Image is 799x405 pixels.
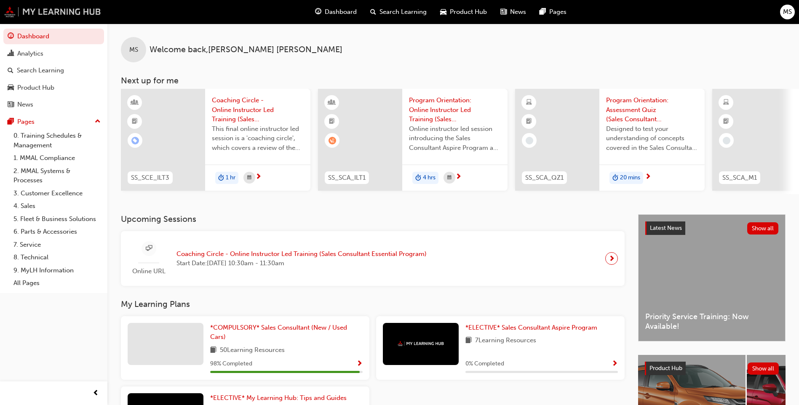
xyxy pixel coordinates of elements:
span: News [510,7,526,17]
span: Program Orientation: Online Instructor Led Training (Sales Consultant Aspire Program) [409,96,501,124]
h3: Next up for me [107,76,799,85]
span: guage-icon [315,7,321,17]
a: Dashboard [3,29,104,44]
div: Search Learning [17,66,64,75]
a: *ELECTIVE* Sales Consultant Aspire Program [465,323,601,333]
span: Latest News [650,224,682,232]
a: SS_SCE_ILT3Coaching Circle - Online Instructor Led Training (Sales Consultant Essential Program)T... [121,89,310,191]
a: 8. Technical [10,251,104,264]
a: search-iconSearch Learning [363,3,433,21]
span: pages-icon [8,118,14,126]
span: 4 hrs [423,173,436,183]
span: Online instructor led session introducing the Sales Consultant Aspire Program and outlining what ... [409,124,501,153]
a: guage-iconDashboard [308,3,363,21]
button: Show all [747,222,779,234]
span: 50 Learning Resources [220,345,285,356]
span: book-icon [465,336,472,346]
a: *ELECTIVE* My Learning Hub: Tips and Guides [210,393,350,403]
span: booktick-icon [723,116,729,127]
button: Show all [748,362,779,375]
a: Search Learning [3,63,104,78]
span: Priority Service Training: Now Available! [645,312,778,331]
span: duration-icon [415,173,421,184]
span: Welcome back , [PERSON_NAME] [PERSON_NAME] [150,45,342,55]
span: This final online instructor led session is a 'coaching circle', which covers a review of the Sal... [212,124,304,153]
span: MS [783,7,792,17]
span: Search Learning [379,7,427,17]
a: Product Hub [3,80,104,96]
span: book-icon [210,345,216,356]
span: *ELECTIVE* My Learning Hub: Tips and Guides [210,394,347,402]
span: prev-icon [93,388,99,399]
span: 0 % Completed [465,359,504,369]
button: DashboardAnalyticsSearch LearningProduct HubNews [3,27,104,114]
span: 98 % Completed [210,359,252,369]
a: All Pages [10,277,104,290]
a: 0. Training Schedules & Management [10,129,104,152]
span: SS_SCA_M1 [722,173,757,183]
span: chart-icon [8,50,14,58]
a: SS_SCA_QZ1Program Orientation: Assessment Quiz (Sales Consultant Aspire Program)Designed to test ... [515,89,705,191]
button: MS [780,5,795,19]
span: learningResourceType_INSTRUCTOR_LED-icon [132,97,138,108]
span: Product Hub [450,7,487,17]
button: Pages [3,114,104,130]
span: *ELECTIVE* Sales Consultant Aspire Program [465,324,597,331]
span: Show Progress [356,360,363,368]
span: next-icon [455,173,462,181]
span: *COMPULSORY* Sales Consultant (New / Used Cars) [210,324,347,341]
span: up-icon [95,116,101,127]
img: mmal [398,341,444,346]
span: next-icon [645,173,651,181]
h3: My Learning Plans [121,299,625,309]
a: 9. MyLH Information [10,264,104,277]
div: Analytics [17,49,43,59]
span: Coaching Circle - Online Instructor Led Training (Sales Consultant Essential Program) [212,96,304,124]
div: Product Hub [17,83,54,93]
span: learningRecordVerb_NONE-icon [526,137,533,144]
a: 7. Service [10,238,104,251]
span: news-icon [500,7,507,17]
a: 2. MMAL Systems & Processes [10,165,104,187]
a: *COMPULSORY* Sales Consultant (New / Used Cars) [210,323,363,342]
span: duration-icon [218,173,224,184]
span: 20 mins [620,173,640,183]
a: SS_SCA_ILT1Program Orientation: Online Instructor Led Training (Sales Consultant Aspire Program)O... [318,89,508,191]
span: Designed to test your understanding of concepts covered in the Sales Consultant Aspire Program 'P... [606,124,698,153]
span: 1 hr [226,173,235,183]
span: booktick-icon [132,116,138,127]
span: 7 Learning Resources [475,336,536,346]
a: Online URLCoaching Circle - Online Instructor Led Training (Sales Consultant Essential Program)St... [128,238,618,280]
a: 1. MMAL Compliance [10,152,104,165]
a: 6. Parts & Accessories [10,225,104,238]
span: duration-icon [612,173,618,184]
a: car-iconProduct Hub [433,3,494,21]
span: Product Hub [649,365,682,372]
div: Pages [17,117,35,127]
span: learningResourceType_INSTRUCTOR_LED-icon [329,97,335,108]
span: Online URL [128,266,170,276]
img: mmal [4,6,101,17]
span: next-icon [609,253,615,264]
a: Latest NewsShow all [645,221,778,235]
span: news-icon [8,101,14,109]
span: next-icon [255,173,262,181]
span: learningRecordVerb_NONE-icon [723,137,730,144]
span: calendar-icon [247,173,251,183]
a: news-iconNews [494,3,533,21]
span: learningResourceType_ELEARNING-icon [723,97,729,108]
span: Dashboard [325,7,357,17]
span: Pages [549,7,567,17]
h3: Upcoming Sessions [121,214,625,224]
span: SS_SCA_QZ1 [525,173,564,183]
a: 5. Fleet & Business Solutions [10,213,104,226]
span: guage-icon [8,33,14,40]
span: sessionType_ONLINE_URL-icon [146,243,152,254]
a: News [3,97,104,112]
span: booktick-icon [526,116,532,127]
span: Start Date: [DATE] 10:30am - 11:30am [176,258,427,268]
span: SS_SCA_ILT1 [328,173,366,183]
span: search-icon [370,7,376,17]
span: booktick-icon [329,116,335,127]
